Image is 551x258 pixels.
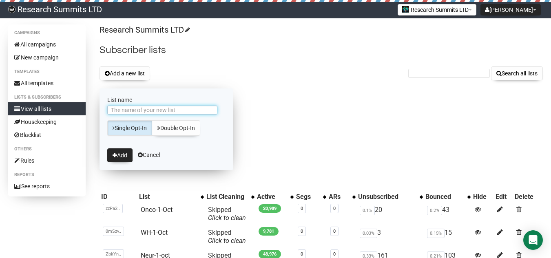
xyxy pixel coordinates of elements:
th: ID: No sort applied, sorting is disabled [100,191,137,203]
a: 0 [333,206,336,211]
th: List Cleaning: No sort applied, activate to apply an ascending sort [205,191,255,203]
a: 0 [301,251,303,257]
li: Lists & subscribers [8,93,86,102]
a: Cancel [138,152,160,158]
li: Reports [8,170,86,180]
div: Open Intercom Messenger [523,230,543,250]
a: Research Summits LTD [100,25,189,35]
th: Edit: No sort applied, sorting is disabled [494,191,513,203]
div: Segs [296,193,319,201]
a: Single Opt-In [107,120,152,136]
button: Add [107,148,133,162]
div: Active [257,193,286,201]
th: Hide: No sort applied, sorting is disabled [471,191,494,203]
a: Onco-1-Oct [141,206,173,214]
th: Segs: No sort applied, activate to apply an ascending sort [294,191,328,203]
a: Double Opt-In [152,120,200,136]
th: Unsubscribed: No sort applied, activate to apply an ascending sort [356,191,424,203]
td: 3 [356,225,424,248]
span: 0.15% [427,229,445,238]
div: Bounced [425,193,463,201]
button: Search all lists [491,66,543,80]
th: Active: No sort applied, activate to apply an ascending sort [255,191,294,203]
span: 20,989 [259,204,281,213]
button: Research Summits LTD [398,4,476,15]
img: bccbfd5974049ef095ce3c15df0eef5a [8,6,15,13]
a: Click to clean [208,237,246,245]
div: Edit [496,193,511,201]
li: Templates [8,67,86,77]
div: Hide [473,193,492,201]
div: List [139,193,197,201]
input: The name of your new list [107,106,217,115]
td: 15 [424,225,471,248]
a: New campaign [8,51,86,64]
span: 0.2% [427,206,442,215]
span: 0.1% [360,206,375,215]
div: Delete [515,193,541,201]
div: List Cleaning [206,193,247,201]
th: Bounced: No sort applied, activate to apply an ascending sort [424,191,471,203]
h2: Subscriber lists [100,43,543,57]
label: List name [107,96,226,104]
button: Add a new list [100,66,150,80]
a: Click to clean [208,214,246,222]
div: Unsubscribed [358,193,416,201]
div: ID [101,193,136,201]
a: Blacklist [8,128,86,141]
div: ARs [329,193,348,201]
span: 0mSzv.. [103,227,124,236]
span: 9,781 [259,227,279,236]
a: WH-1-Oct [141,229,168,236]
th: ARs: No sort applied, activate to apply an ascending sort [327,191,356,203]
th: Delete: No sort applied, sorting is disabled [513,191,543,203]
a: 0 [333,229,336,234]
a: See reports [8,180,86,193]
li: Others [8,144,86,154]
td: 20 [356,203,424,225]
a: 0 [333,251,336,257]
th: List: No sort applied, activate to apply an ascending sort [137,191,205,203]
a: 0 [301,229,303,234]
a: 0 [301,206,303,211]
a: Rules [8,154,86,167]
img: 2.jpg [402,6,409,13]
span: Skipped [208,206,246,222]
a: All campaigns [8,38,86,51]
a: View all lists [8,102,86,115]
a: Housekeeping [8,115,86,128]
td: 43 [424,203,471,225]
span: zzPa2.. [103,204,123,213]
span: Skipped [208,229,246,245]
li: Campaigns [8,28,86,38]
span: 0.03% [360,229,377,238]
button: [PERSON_NAME] [480,4,541,15]
a: All templates [8,77,86,90]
